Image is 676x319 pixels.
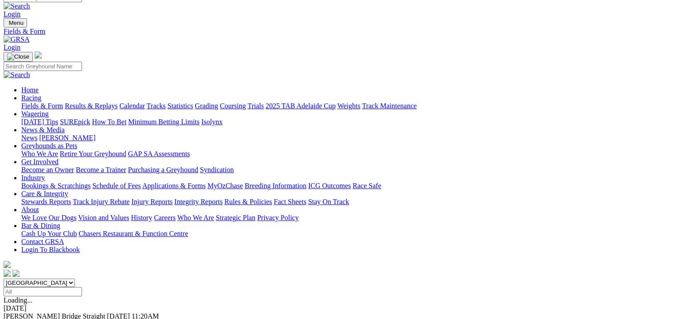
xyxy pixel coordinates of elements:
button: Toggle navigation [4,18,27,28]
a: Applications & Forms [142,182,206,189]
a: How To Bet [92,118,127,126]
a: [PERSON_NAME] [39,134,95,142]
a: Coursing [220,102,246,110]
a: Stewards Reports [21,198,71,205]
div: News & Media [21,134,672,142]
a: Login [4,43,20,51]
a: Bookings & Scratchings [21,182,90,189]
a: Statistics [168,102,193,110]
div: Care & Integrity [21,198,672,206]
div: About [21,214,672,222]
div: Bar & Dining [21,230,672,238]
a: Privacy Policy [257,214,299,221]
a: Injury Reports [131,198,172,205]
a: Stay On Track [308,198,349,205]
div: [DATE] [4,304,672,312]
a: News & Media [21,126,65,134]
a: About [21,206,39,213]
a: Become an Owner [21,166,74,173]
a: Retire Your Greyhound [60,150,126,158]
a: Track Maintenance [362,102,417,110]
img: Search [4,2,30,10]
a: Minimum Betting Limits [128,118,199,126]
a: Login To Blackbook [21,246,80,253]
a: 2025 TAB Adelaide Cup [266,102,336,110]
a: Become a Trainer [76,166,126,173]
a: Fields & Form [21,102,63,110]
a: Calendar [119,102,145,110]
input: Select date [4,287,82,296]
a: Schedule of Fees [92,182,141,189]
div: Greyhounds as Pets [21,150,672,158]
a: Race Safe [352,182,381,189]
a: Who We Are [177,214,214,221]
a: Cash Up Your Club [21,230,77,237]
a: Industry [21,174,45,181]
a: Fields & Form [4,28,672,35]
img: Close [7,53,29,60]
img: logo-grsa-white.png [4,261,11,268]
a: Strategic Plan [216,214,255,221]
a: Breeding Information [245,182,306,189]
a: Chasers Restaurant & Function Centre [78,230,188,237]
a: Contact GRSA [21,238,64,245]
a: Login [4,10,20,18]
img: twitter.svg [12,270,20,277]
div: Wagering [21,118,672,126]
a: GAP SA Assessments [128,150,190,158]
a: Home [21,86,39,94]
a: Tracks [147,102,166,110]
a: Vision and Values [78,214,129,221]
a: Syndication [200,166,234,173]
a: Rules & Policies [224,198,272,205]
a: Racing [21,94,41,102]
img: facebook.svg [4,270,11,277]
div: Industry [21,182,672,190]
a: Weights [337,102,360,110]
a: Trials [247,102,264,110]
a: Greyhounds as Pets [21,142,77,150]
a: Isolynx [201,118,223,126]
a: Care & Integrity [21,190,68,197]
a: History [131,214,152,221]
a: We Love Our Dogs [21,214,76,221]
span: Loading... [4,296,32,304]
a: Grading [195,102,218,110]
a: Track Injury Rebate [73,198,129,205]
a: [DATE] Tips [21,118,58,126]
a: Purchasing a Greyhound [128,166,198,173]
img: Search [4,71,30,79]
a: Wagering [21,110,49,118]
span: Menu [9,20,23,26]
a: Careers [154,214,176,221]
div: Get Involved [21,166,672,174]
a: Integrity Reports [174,198,223,205]
a: Fact Sheets [274,198,306,205]
a: News [21,134,37,142]
img: logo-grsa-white.png [35,51,42,59]
a: SUREpick [60,118,90,126]
a: Who We Are [21,150,58,158]
a: MyOzChase [207,182,243,189]
input: Search [4,62,82,71]
a: Get Involved [21,158,59,165]
img: GRSA [4,35,30,43]
a: Bar & Dining [21,222,60,229]
button: Toggle navigation [4,52,33,62]
div: Racing [21,102,672,110]
a: Results & Replays [65,102,117,110]
a: ICG Outcomes [308,182,351,189]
